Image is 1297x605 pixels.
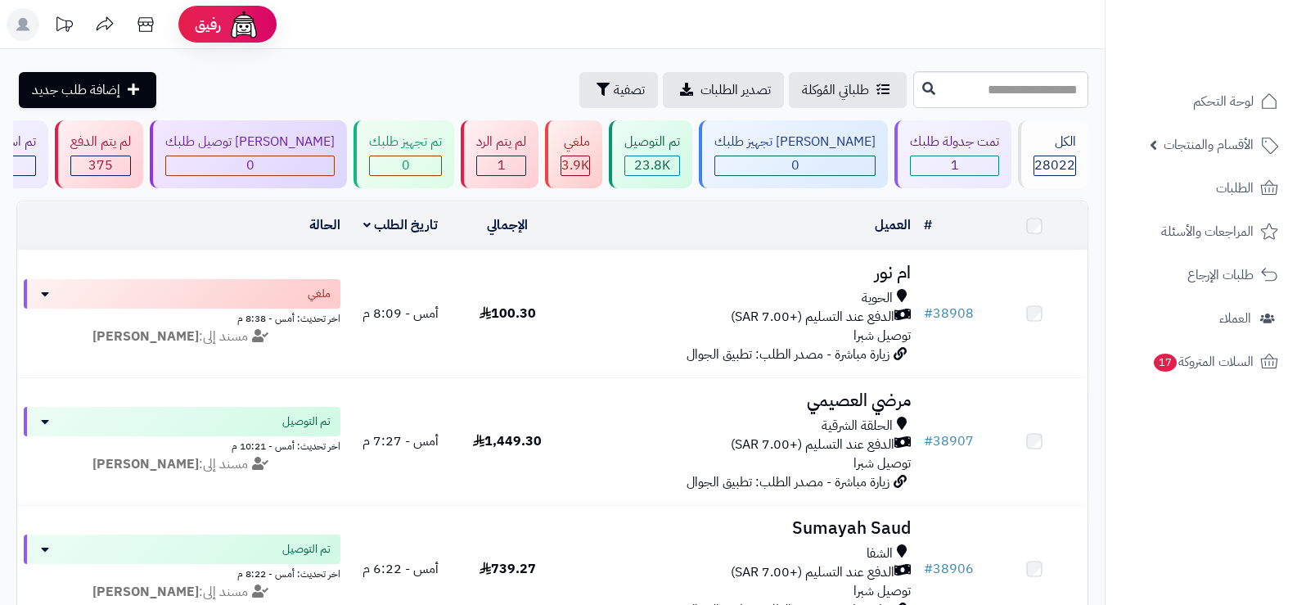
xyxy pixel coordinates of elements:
[11,455,353,474] div: مسند إلى:
[715,156,875,175] div: 0
[731,436,894,454] span: الدفع عند التسليم (+7.00 SAR)
[166,156,334,175] div: 0
[369,133,442,151] div: تم تجهيز طلبك
[476,133,526,151] div: لم يتم الرد
[853,454,911,473] span: توصيل شبرا
[789,72,907,108] a: طلباتي المُوكلة
[480,304,536,323] span: 100.30
[11,327,353,346] div: مسند إلى:
[924,559,933,579] span: #
[687,345,889,364] span: زيارة مباشرة - مصدر الطلب: تطبيق الجوال
[480,559,536,579] span: 739.27
[43,8,84,45] a: تحديثات المنصة
[32,80,120,100] span: إضافة طلب جديد
[568,519,912,538] h3: Sumayah Saud
[625,156,679,175] div: 23788
[11,583,353,602] div: مسند إلى:
[802,80,869,100] span: طلباتي المُوكلة
[791,156,799,175] span: 0
[1115,169,1287,208] a: الطلبات
[487,215,528,235] a: الإجمالي
[363,431,439,451] span: أمس - 7:27 م
[634,156,670,175] span: 23.8K
[891,120,1015,188] a: تمت جدولة طلبك 1
[1161,220,1254,243] span: المراجعات والأسئلة
[924,431,933,451] span: #
[363,304,439,323] span: أمس - 8:09 م
[568,391,912,410] h3: مرضي العصيمي
[561,133,590,151] div: ملغي
[568,264,912,282] h3: ام نور
[1219,307,1251,330] span: العملاء
[363,559,439,579] span: أمس - 6:22 م
[1115,255,1287,295] a: طلبات الإرجاع
[1115,299,1287,338] a: العملاء
[227,8,260,41] img: ai-face.png
[1187,264,1254,287] span: طلبات الإرجاع
[1115,342,1287,382] a: السلات المتروكة17
[924,304,933,323] span: #
[862,289,893,308] span: الحوية
[700,80,771,100] span: تصدير الطلبات
[308,286,331,302] span: ملغي
[924,304,974,323] a: #38908
[875,215,911,235] a: العميل
[1115,82,1287,121] a: لوحة التحكم
[1216,177,1254,200] span: الطلبات
[561,156,589,175] span: 3.9K
[52,120,146,188] a: لم يتم الدفع 375
[1152,350,1254,373] span: السلات المتروكة
[24,436,340,454] div: اخر تحديث: أمس - 10:21 م
[363,215,438,235] a: تاريخ الطلب
[606,120,696,188] a: تم التوصيل 23.8K
[924,215,932,235] a: #
[561,156,589,175] div: 3857
[714,133,876,151] div: [PERSON_NAME] تجهيز طلبك
[309,215,340,235] a: الحالة
[911,156,998,175] div: 1
[19,72,156,108] a: إضافة طلب جديد
[822,417,893,436] span: الحلقة الشرقية
[457,120,542,188] a: لم يتم الرد 1
[1034,133,1076,151] div: الكل
[1015,120,1092,188] a: الكل28022
[88,156,113,175] span: 375
[1164,133,1254,156] span: الأقسام والمنتجات
[1193,90,1254,113] span: لوحة التحكم
[165,133,335,151] div: [PERSON_NAME] توصيل طلبك
[370,156,441,175] div: 0
[924,431,974,451] a: #38907
[24,564,340,581] div: اخر تحديث: أمس - 8:22 م
[195,15,221,34] span: رفيق
[614,80,645,100] span: تصفية
[477,156,525,175] div: 1
[951,156,959,175] span: 1
[579,72,658,108] button: تصفية
[92,327,199,346] strong: [PERSON_NAME]
[24,309,340,326] div: اخر تحديث: أمس - 8:38 م
[731,308,894,327] span: الدفع عند التسليم (+7.00 SAR)
[696,120,891,188] a: [PERSON_NAME] تجهيز طلبك 0
[402,156,410,175] span: 0
[92,582,199,602] strong: [PERSON_NAME]
[1034,156,1075,175] span: 28022
[473,431,542,451] span: 1,449.30
[71,156,130,175] div: 375
[624,133,680,151] div: تم التوصيل
[867,544,893,563] span: الشفا
[542,120,606,188] a: ملغي 3.9K
[853,326,911,345] span: توصيل شبرا
[92,454,199,474] strong: [PERSON_NAME]
[1115,212,1287,251] a: المراجعات والأسئلة
[910,133,999,151] div: تمت جدولة طلبك
[1154,354,1177,372] span: 17
[282,413,331,430] span: تم التوصيل
[498,156,506,175] span: 1
[282,541,331,558] span: تم التوصيل
[70,133,131,151] div: لم يتم الدفع
[731,563,894,582] span: الدفع عند التسليم (+7.00 SAR)
[853,581,911,601] span: توصيل شبرا
[924,559,974,579] a: #38906
[246,156,254,175] span: 0
[687,472,889,492] span: زيارة مباشرة - مصدر الطلب: تطبيق الجوال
